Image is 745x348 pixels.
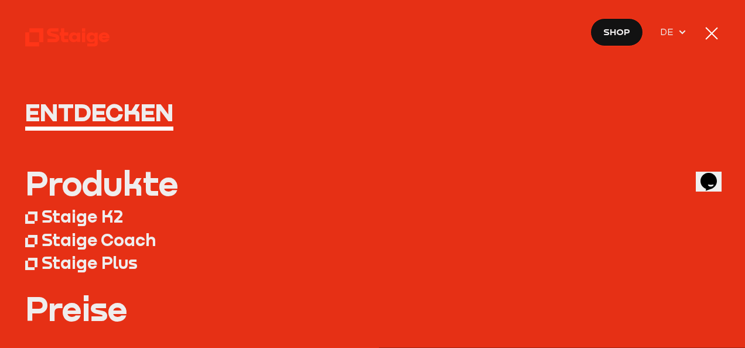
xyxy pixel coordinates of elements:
[25,204,720,228] a: Staige K2
[25,251,720,275] a: Staige Plus
[603,25,630,39] span: Shop
[696,156,733,192] iframe: chat widget
[42,253,138,273] div: Staige Plus
[25,292,720,325] a: Preise
[25,228,720,251] a: Staige Coach
[25,166,179,200] div: Produkte
[42,230,156,250] div: Staige Coach
[42,206,123,227] div: Staige K2
[590,18,644,46] a: Shop
[660,25,678,39] span: DE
